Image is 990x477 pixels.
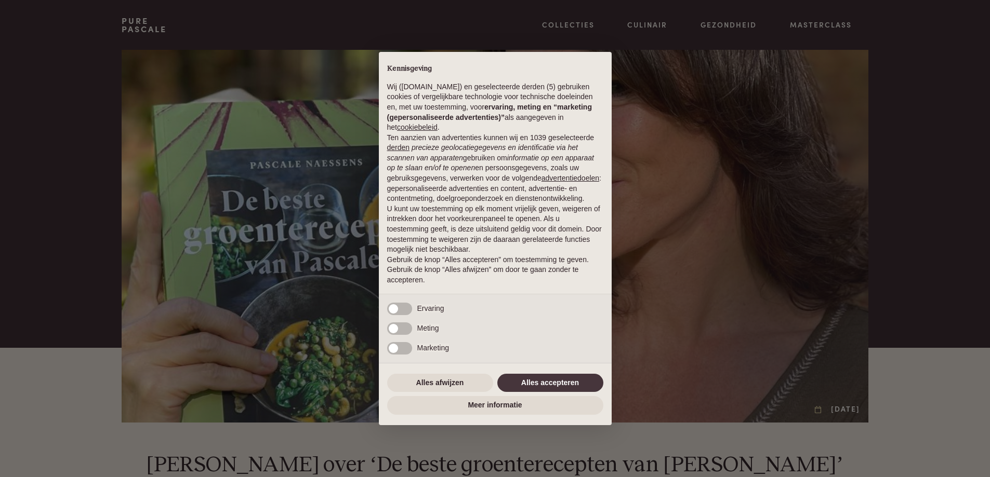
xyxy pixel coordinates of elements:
em: precieze geolocatiegegevens en identificatie via het scannen van apparaten [387,143,578,162]
span: Marketing [417,344,449,352]
button: Alles accepteren [497,374,603,392]
button: derden [387,143,410,153]
button: Meer informatie [387,396,603,415]
p: Ten aanzien van advertenties kunnen wij en 1039 geselecteerde gebruiken om en persoonsgegevens, z... [387,133,603,204]
span: Meting [417,324,439,332]
p: U kunt uw toestemming op elk moment vrijelijk geven, weigeren of intrekken door het voorkeurenpan... [387,204,603,255]
h2: Kennisgeving [387,64,603,74]
strong: ervaring, meting en “marketing (gepersonaliseerde advertenties)” [387,103,592,121]
p: Gebruik de knop “Alles accepteren” om toestemming te geven. Gebruik de knop “Alles afwijzen” om d... [387,255,603,285]
button: advertentiedoelen [542,173,599,184]
a: cookiebeleid [397,123,438,131]
em: informatie op een apparaat op te slaan en/of te openen [387,154,595,172]
span: Ervaring [417,304,444,312]
p: Wij ([DOMAIN_NAME]) en geselecteerde derden (5) gebruiken cookies of vergelijkbare technologie vo... [387,82,603,133]
button: Alles afwijzen [387,374,493,392]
